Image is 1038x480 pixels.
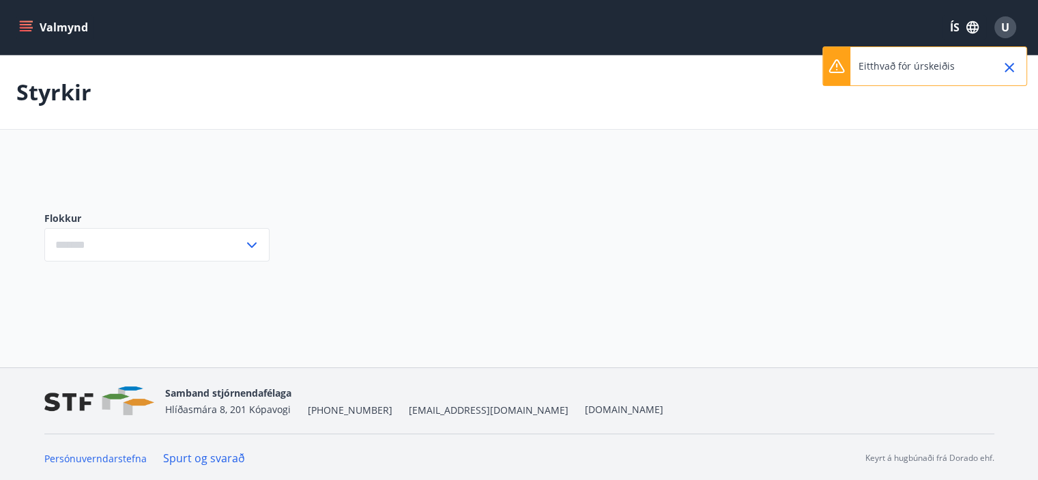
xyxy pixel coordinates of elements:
a: Persónuverndarstefna [44,452,147,465]
span: [EMAIL_ADDRESS][DOMAIN_NAME] [409,404,568,417]
img: vjCaq2fThgY3EUYqSgpjEiBg6WP39ov69hlhuPVN.png [44,386,154,416]
a: [DOMAIN_NAME] [585,403,663,416]
p: Styrkir [16,77,91,107]
button: U [989,11,1022,44]
button: Close [998,56,1021,79]
button: menu [16,15,93,40]
span: U [1001,20,1009,35]
button: ÍS [942,15,986,40]
p: Eitthvað fór úrskeiðis [859,59,955,73]
span: [PHONE_NUMBER] [308,404,392,417]
span: Hlíðasmára 8, 201 Kópavogi [165,403,291,416]
span: Samband stjórnendafélaga [165,386,291,399]
a: Spurt og svarað [163,451,245,466]
label: Flokkur [44,212,270,225]
p: Keyrt á hugbúnaði frá Dorado ehf. [865,452,994,464]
